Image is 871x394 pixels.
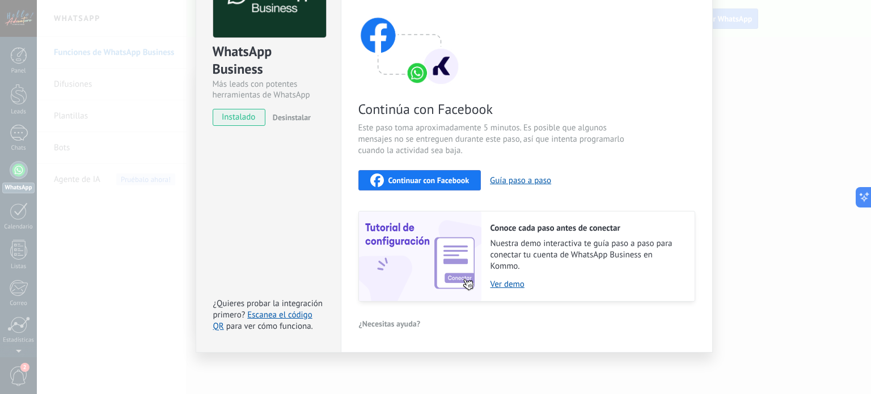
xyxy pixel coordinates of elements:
div: Más leads con potentes herramientas de WhatsApp [213,79,324,100]
span: para ver cómo funciona. [226,321,313,332]
span: ¿Quieres probar la integración primero? [213,298,323,320]
a: Escanea el código QR [213,310,312,332]
span: Continúa con Facebook [358,100,628,118]
div: WhatsApp Business [213,43,324,79]
span: Continuar con Facebook [388,176,470,184]
a: Ver demo [491,279,683,290]
h2: Conoce cada paso antes de conectar [491,223,683,234]
span: Este paso toma aproximadamente 5 minutos. Es posible que algunos mensajes no se entreguen durante... [358,122,628,156]
button: Continuar con Facebook [358,170,481,190]
span: Nuestra demo interactiva te guía paso a paso para conectar tu cuenta de WhatsApp Business en Kommo. [491,238,683,272]
span: ¿Necesitas ayuda? [359,320,421,328]
span: Desinstalar [273,112,311,122]
button: Desinstalar [268,109,311,126]
span: instalado [213,109,265,126]
button: Guía paso a paso [490,175,551,186]
button: ¿Necesitas ayuda? [358,315,421,332]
